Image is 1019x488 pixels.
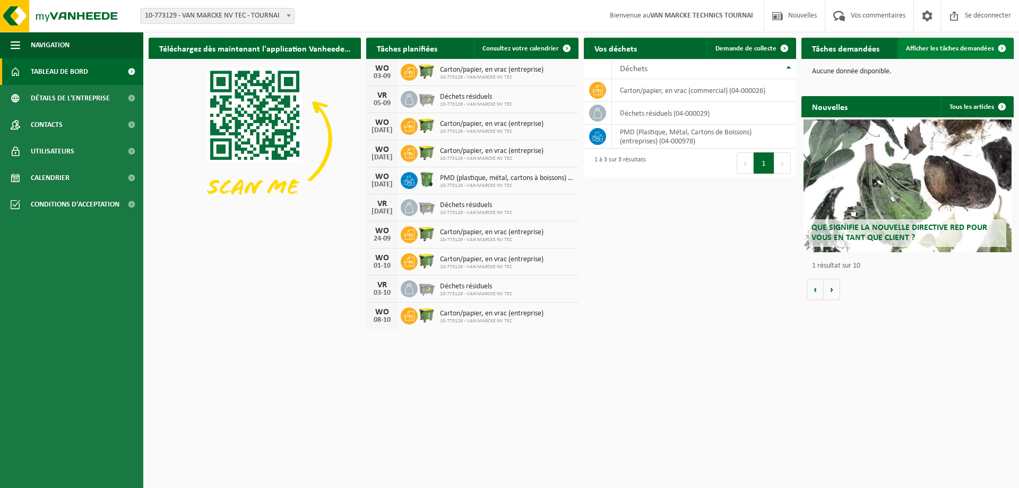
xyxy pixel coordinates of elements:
img: WB-1100-HPE-GN-51 [418,252,436,270]
button: Suivant [774,152,791,174]
font: WO [375,118,389,127]
font: Vos déchets [594,45,637,54]
img: WB-2500-GAL-GY-04 [418,279,436,297]
font: 10-773129 - VAN MARCKE NV TEC [440,264,512,270]
font: [DATE] [372,208,393,216]
font: 10-773129 - VAN MARCKE NV TEC [440,183,512,189]
font: 10-773129 - VAN MARCKE NV TEC [440,237,512,243]
font: Utilisateurs [31,148,74,156]
img: WB-1100-HPE-GN-51 [418,116,436,134]
font: Conditions d'acceptation [31,201,119,209]
font: Carton/papier, en vrac (entreprise) [440,310,543,318]
img: WB-2500-GAL-GY-04 [418,198,436,216]
font: Déchets résiduels [440,282,492,290]
font: 10-773129 - VAN MARCKE NV TEC [440,74,512,80]
font: WO [375,308,389,316]
span: 10-773129 - VAN MARCKE NV TEC - TOURNAI [140,8,295,24]
font: Consultez votre calendrier [482,45,559,52]
a: Demande de collecte [707,38,795,59]
a: Afficher les tâches demandées [897,38,1013,59]
font: Contacts [31,121,63,129]
font: Téléchargez dès maintenant l'application Vanheede+ ! [159,45,353,54]
font: carton/papier, en vrac (commercial) (04-000026) [620,87,765,95]
font: 05-09 [374,99,391,107]
font: VAN MARCKE TECHNICS TOURNAI [650,12,753,20]
font: WO [375,254,389,262]
font: [DATE] [372,126,393,134]
font: WO [375,64,389,73]
font: Carton/papier, en vrac (entreprise) [440,120,543,128]
a: Que signifie la nouvelle directive RED pour vous en tant que client ? [804,119,1012,252]
font: Navigation [31,41,70,49]
font: Détails de l'entreprise [31,95,110,102]
font: 10-773129 - VAN MARCKE NV TEC [440,156,512,161]
font: Déchets [620,65,647,73]
font: Tous les articles [949,104,994,110]
font: 10-773129 - VAN MARCKE NV TEC [440,101,512,107]
font: Déchets résiduels [440,93,492,101]
span: 10-773129 - VAN MARCKE NV TEC - TOURNAI [141,8,294,23]
font: 10-773129 - VAN MARCKE NV TEC [440,129,512,134]
font: [DATE] [372,153,393,161]
img: WB-1100-HPE-GN-51 [418,62,436,80]
img: WB-1100-HPE-GN-51 [418,306,436,324]
img: WB-1100-HPE-GN-51 [418,225,436,243]
font: Afficher les tâches demandées [906,45,994,52]
a: Consultez votre calendrier [474,38,577,59]
button: Précédent [737,152,754,174]
font: PMD (Plastique, Métal, Cartons de Boissons) (entreprises) (04-000978) [620,129,752,145]
font: 08-10 [374,316,391,324]
font: Carton/papier, en vrac (entreprise) [440,147,543,155]
font: [DATE] [372,181,393,189]
font: 1 à 3 sur 3 résultats [594,157,646,163]
font: Demande de collecte [715,45,776,52]
font: Nouvelles [812,104,848,112]
font: 24-09 [374,235,391,243]
font: 10-773129 - VAN MARCKE NV TEC [440,318,512,324]
font: PMD (plastique, métal, cartons à boissons) (entreprises) [440,174,606,182]
img: Téléchargez l'application VHEPlus [149,59,361,218]
font: VR [377,200,387,208]
font: Que signifie la nouvelle directive RED pour vous en tant que client ? [811,224,987,242]
a: Tous les articles [941,96,1013,117]
img: WB-0370-HPE-GN-50 [418,170,436,189]
img: WB-1100-HPE-GN-51 [418,143,436,161]
img: WB-2500-GAL-GY-04 [418,89,436,107]
font: VR [377,91,387,100]
font: Tableau de bord [31,68,88,76]
font: 01-10 [374,262,391,270]
font: 10-773129 - VAN MARCKE NV TEC - TOURNAI [145,12,280,20]
font: 1 [762,160,766,168]
font: Déchets résiduels [440,201,492,209]
font: 1 résultat sur 10 [812,262,860,270]
font: Vos commentaires [851,12,905,20]
font: Tâches planifiées [377,45,437,54]
font: 03-09 [374,72,391,80]
font: Tâches demandées [812,45,879,54]
font: 10-773129 - VAN MARCKE NV TEC [440,291,512,297]
button: 1 [754,152,774,174]
font: VR [377,281,387,289]
font: Carton/papier, en vrac (entreprise) [440,66,543,74]
font: Aucune donnée disponible. [812,67,892,75]
font: Bienvenue au [610,12,650,20]
font: WO [375,145,389,154]
font: 03-10 [374,289,391,297]
font: WO [375,227,389,235]
font: 10-773129 - VAN MARCKE NV TEC [440,210,512,216]
font: Se déconnecter [965,12,1011,20]
font: Carton/papier, en vrac (entreprise) [440,255,543,263]
font: déchets résiduels (04-000029) [620,109,710,117]
font: Nouvelles [788,12,817,20]
font: Calendrier [31,174,70,182]
font: WO [375,173,389,181]
font: Carton/papier, en vrac (entreprise) [440,228,543,236]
